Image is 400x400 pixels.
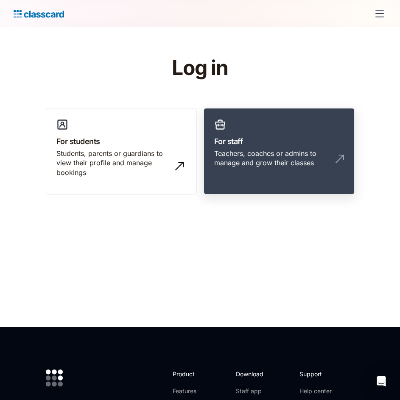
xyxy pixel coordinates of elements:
[204,108,355,194] a: For staffTeachers, coaches or admins to manage and grow their classes
[299,369,334,378] h2: Support
[214,149,327,168] div: Teachers, coaches or admins to manage and grow their classes
[173,387,218,395] a: Features
[46,108,197,194] a: For studentsStudents, parents or guardians to view their profile and manage bookings
[299,387,334,395] a: Help center
[369,3,386,24] div: menu
[173,369,218,378] h2: Product
[56,149,169,177] div: Students, parents or guardians to view their profile and manage bookings
[371,371,392,392] div: Open Intercom Messenger
[65,57,335,79] h1: Log in
[236,387,271,395] a: Staff app
[236,369,271,378] h2: Download
[56,136,186,147] h3: For students
[14,8,64,19] a: home
[214,136,344,147] h3: For staff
